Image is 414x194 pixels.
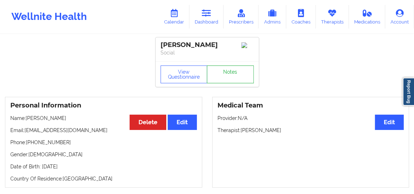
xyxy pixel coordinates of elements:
[10,101,197,110] h3: Personal Information
[385,5,414,28] a: Account
[161,49,254,56] p: Social
[258,5,286,28] a: Admins
[241,42,254,48] img: Image%2Fplaceholer-image.png
[403,78,414,106] a: Report Bug
[10,139,197,146] p: Phone: [PHONE_NUMBER]
[161,65,208,83] button: View Questionnaire
[130,115,166,130] button: Delete
[189,5,224,28] a: Dashboard
[286,5,316,28] a: Coaches
[10,115,197,122] p: Name: [PERSON_NAME]
[218,127,404,134] p: Therapist: [PERSON_NAME]
[161,41,254,49] div: [PERSON_NAME]
[168,115,196,130] button: Edit
[10,151,197,158] p: Gender: [DEMOGRAPHIC_DATA]
[218,101,404,110] h3: Medical Team
[349,5,386,28] a: Medications
[207,65,254,83] a: Notes
[218,115,404,122] p: Provider: N/A
[224,5,259,28] a: Prescribers
[159,5,189,28] a: Calendar
[375,115,404,130] button: Edit
[10,127,197,134] p: Email: [EMAIL_ADDRESS][DOMAIN_NAME]
[10,163,197,170] p: Date of Birth: [DATE]
[316,5,349,28] a: Therapists
[10,175,197,182] p: Country Of Residence: [GEOGRAPHIC_DATA]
